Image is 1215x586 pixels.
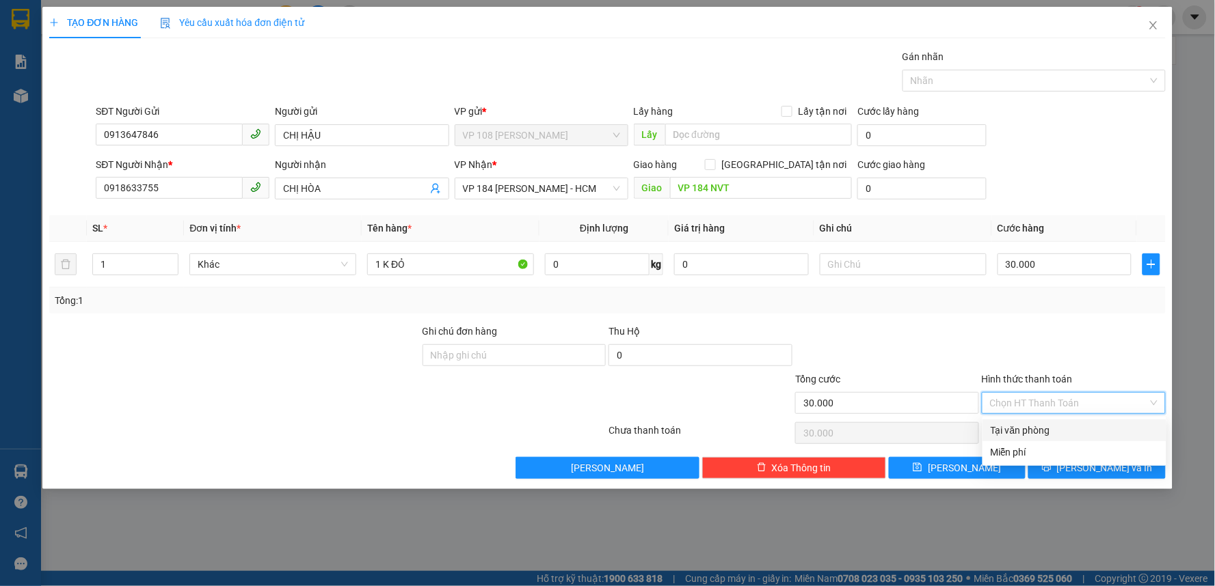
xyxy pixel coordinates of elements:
span: Đơn vị tính [189,223,241,234]
span: user-add [430,183,441,194]
div: SĐT Người Gửi [96,104,269,119]
span: Lấy hàng [634,106,673,117]
div: Tại văn phòng [991,423,1158,438]
span: VP 108 Lê Hồng Phong - Vũng Tàu [463,125,620,145]
label: Ghi chú đơn hàng [423,326,498,337]
div: Tổng: 1 [55,293,469,308]
span: SL [92,223,103,234]
span: Tổng cước [795,374,840,385]
span: Lấy [634,124,665,145]
span: Khác [198,254,348,275]
div: Chưa thanh toán [607,423,794,447]
img: icon [160,18,171,29]
span: Xóa Thông tin [772,460,831,475]
input: Dọc đường [670,177,853,199]
button: save[PERSON_NAME] [889,457,1026,479]
input: Dọc đường [665,124,853,145]
button: plus [1143,253,1160,275]
th: Ghi chú [814,215,992,242]
span: Tên hàng [367,223,412,234]
input: Ghi Chú [820,253,987,275]
div: Người gửi [275,104,449,119]
span: Giao hàng [634,159,678,170]
span: kg [650,253,663,275]
span: [PERSON_NAME] [571,460,644,475]
span: phone [250,182,261,193]
div: Miễn phí [991,445,1158,460]
button: deleteXóa Thông tin [702,457,886,479]
span: Cước hàng [998,223,1045,234]
span: Lấy tận nơi [792,104,852,119]
div: SĐT Người Nhận [96,157,269,172]
span: [PERSON_NAME] [928,460,1001,475]
label: Hình thức thanh toán [982,374,1073,385]
span: Định lượng [580,223,628,234]
span: [PERSON_NAME] và In [1057,460,1153,475]
label: Gán nhãn [903,51,944,62]
input: VD: Bàn, Ghế [367,253,534,275]
button: printer[PERSON_NAME] và In [1028,457,1166,479]
input: Cước giao hàng [857,178,987,199]
span: TẠO ĐƠN HÀNG [49,17,138,28]
input: Ghi chú đơn hàng [423,344,606,366]
input: 0 [674,253,809,275]
span: save [913,462,922,473]
button: [PERSON_NAME] [516,457,699,479]
span: phone [250,128,261,139]
label: Cước lấy hàng [857,106,919,117]
span: plus [49,18,59,27]
span: close [1148,20,1159,31]
input: Cước lấy hàng [857,124,987,146]
div: VP gửi [455,104,628,119]
span: VP Nhận [455,159,493,170]
span: printer [1042,462,1052,473]
span: Yêu cầu xuất hóa đơn điện tử [160,17,304,28]
button: delete [55,253,77,275]
label: Cước giao hàng [857,159,925,170]
span: Thu Hộ [609,326,640,337]
button: Close [1134,7,1173,45]
span: VP 184 Nguyễn Văn Trỗi - HCM [463,178,620,199]
span: Giá trị hàng [674,223,725,234]
span: delete [757,462,766,473]
span: Giao [634,177,670,199]
div: Người nhận [275,157,449,172]
span: plus [1143,259,1159,270]
span: [GEOGRAPHIC_DATA] tận nơi [716,157,852,172]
